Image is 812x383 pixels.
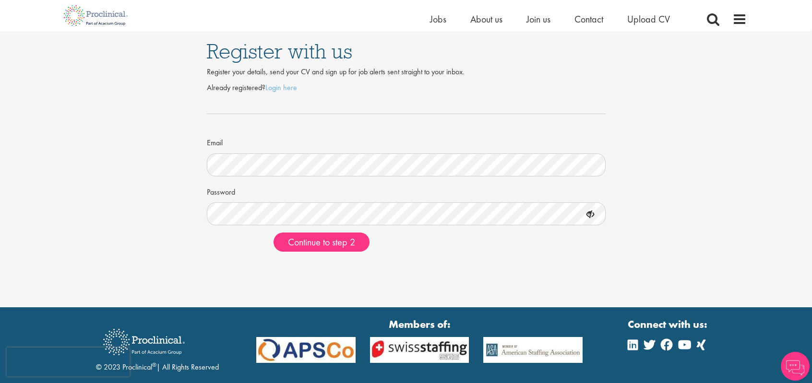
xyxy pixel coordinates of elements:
[256,317,583,332] strong: Members of:
[574,13,603,25] a: Contact
[96,322,192,362] img: Proclinical Recruitment
[363,337,477,363] img: APSCo
[470,13,502,25] a: About us
[288,236,355,248] span: Continue to step 2
[207,41,606,62] h1: Register with us
[207,184,235,198] label: Password
[96,322,219,373] div: © 2023 Proclinical | All Rights Reserved
[265,82,297,93] a: Login here
[781,352,810,381] img: Chatbot
[430,13,446,25] a: Jobs
[526,13,550,25] a: Join us
[249,337,363,363] img: APSCo
[274,232,370,252] button: Continue to step 2
[207,82,606,93] p: Already registered?
[152,361,156,369] sup: ®
[207,67,606,78] div: Register your details, send your CV and sign up for job alerts sent straight to your inbox.
[628,317,709,332] strong: Connect with us:
[476,337,590,363] img: APSCo
[627,13,670,25] a: Upload CV
[7,348,130,376] iframe: reCAPTCHA
[207,134,223,149] label: Email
